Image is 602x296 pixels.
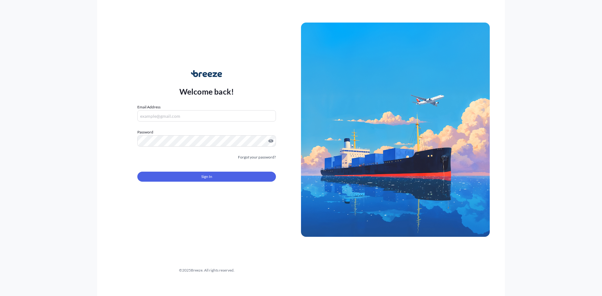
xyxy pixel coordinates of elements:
[137,129,276,135] label: Password
[201,174,212,180] span: Sign In
[179,86,234,96] p: Welcome back!
[137,172,276,182] button: Sign In
[112,267,301,273] div: © 2025 Breeze. All rights reserved.
[137,104,161,110] label: Email Address
[238,154,276,160] a: Forgot your password?
[268,138,273,143] button: Show password
[301,23,490,237] img: Ship illustration
[137,110,276,122] input: example@gmail.com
